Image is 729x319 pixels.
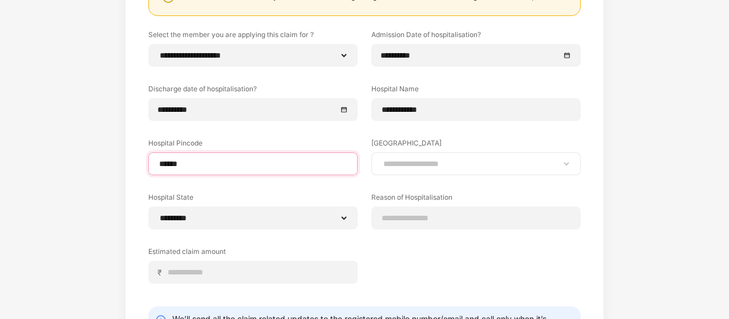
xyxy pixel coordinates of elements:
label: Estimated claim amount [148,247,358,261]
label: Reason of Hospitalisation [371,192,581,207]
span: ₹ [157,267,167,278]
label: Hospital Name [371,84,581,98]
label: [GEOGRAPHIC_DATA] [371,138,581,152]
label: Admission Date of hospitalisation? [371,30,581,44]
label: Select the member you are applying this claim for ? [148,30,358,44]
label: Hospital Pincode [148,138,358,152]
label: Discharge date of hospitalisation? [148,84,358,98]
label: Hospital State [148,192,358,207]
